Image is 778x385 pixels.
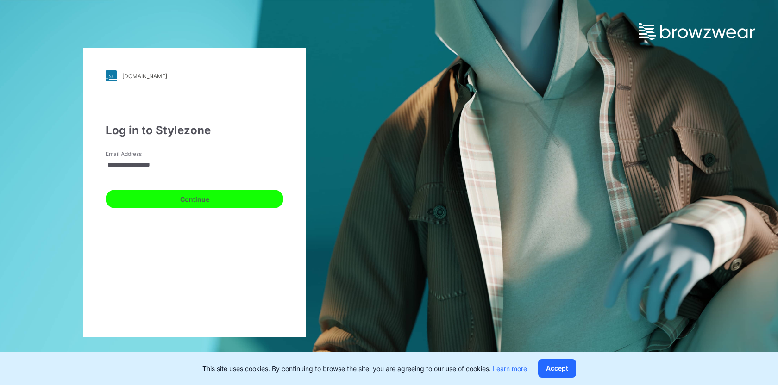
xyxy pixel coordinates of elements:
a: [DOMAIN_NAME] [106,70,283,81]
div: [DOMAIN_NAME] [122,73,167,80]
img: stylezone-logo.562084cfcfab977791bfbf7441f1a819.svg [106,70,117,81]
img: browzwear-logo.e42bd6dac1945053ebaf764b6aa21510.svg [639,23,755,40]
label: Email Address [106,150,170,158]
p: This site uses cookies. By continuing to browse the site, you are agreeing to our use of cookies. [202,364,527,373]
div: Log in to Stylezone [106,122,283,139]
button: Continue [106,190,283,208]
button: Accept [538,359,576,378]
a: Learn more [493,365,527,373]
